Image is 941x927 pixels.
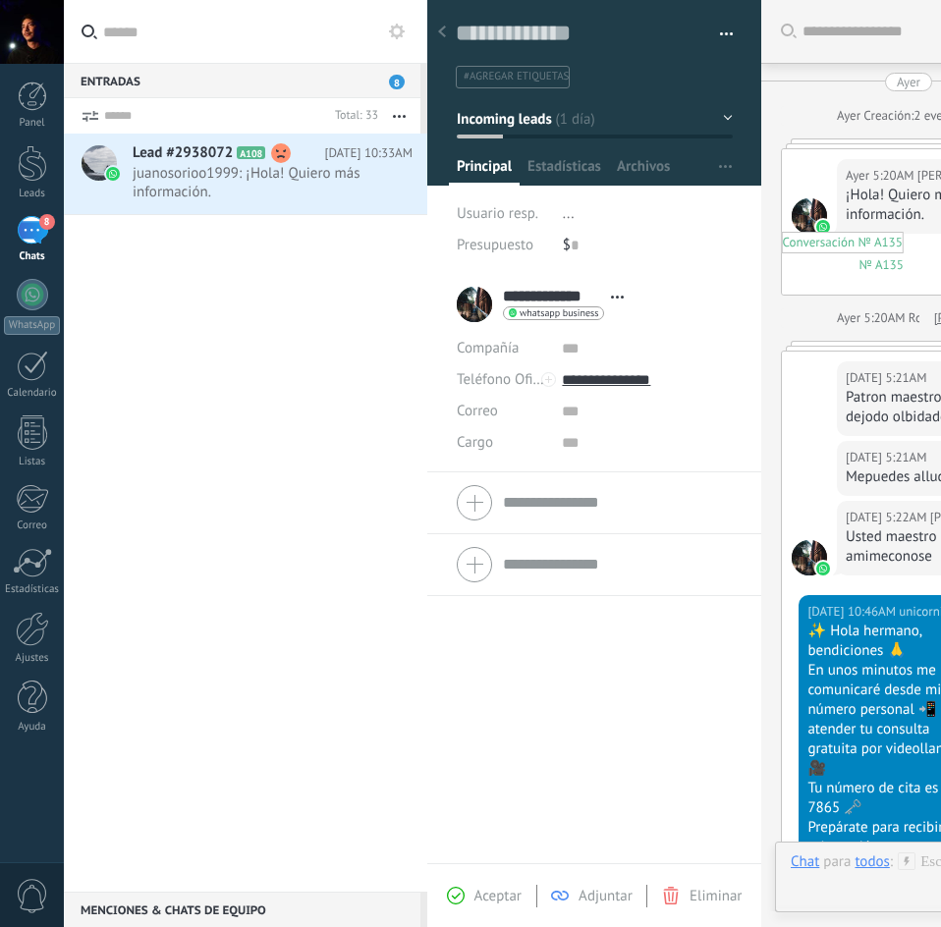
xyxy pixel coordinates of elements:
div: Menciones & Chats de equipo [64,892,420,927]
div: [DATE] 10:46AM [807,602,899,622]
span: Homero Flores [792,198,827,234]
a: Lead #2938072 A108 [DATE] 10:33AM juanosorioo1999: ¡Hola! Quiero más información. [64,134,427,214]
div: Ajustes [4,652,61,665]
span: Correo [457,402,498,420]
span: Eliminar [690,887,742,905]
span: Archivos [617,157,670,186]
span: Homero Flores [792,540,827,575]
span: 8 [389,75,405,89]
div: $ [563,230,733,261]
img: waba.svg [816,220,830,234]
div: Ayer [837,106,863,126]
div: Ayer 5:20AM [837,308,909,328]
span: : [890,852,893,872]
div: Compañía [457,333,547,364]
div: Leads [4,188,61,200]
div: Calendario [4,387,61,400]
span: Presupuesto [457,236,533,254]
div: Entradas [64,63,420,98]
span: Adjuntar [579,887,633,905]
span: #agregar etiquetas [464,70,569,83]
div: № A135 [859,256,904,273]
div: Listas [4,456,61,468]
div: [DATE] 5:22AM [846,508,930,527]
div: Usuario resp. [457,198,548,230]
span: 8 [39,214,55,230]
span: Robot [909,309,940,326]
span: Lead #2938072 [133,143,233,163]
img: waba.svg [106,167,120,181]
div: Chats [4,250,61,263]
div: WhatsApp [4,316,60,335]
span: A108 [237,146,265,159]
div: Ayuda [4,721,61,734]
img: waba.svg [816,562,830,575]
span: Conversación № A135 [783,234,903,250]
div: Presupuesto [457,230,548,261]
div: Correo [4,519,61,532]
div: Total: 33 [327,106,378,126]
div: Estadísticas [4,583,61,596]
div: Panel [4,117,61,130]
span: Cargo [457,435,493,450]
button: Teléfono Oficina [457,364,547,396]
span: whatsapp business [520,308,598,318]
div: [DATE] 5:21AM [846,368,930,388]
span: ... [563,204,575,223]
span: Aceptar [474,887,522,905]
span: Teléfono Oficina [457,370,559,389]
div: Cargo [457,427,547,459]
div: [DATE] 5:21AM [846,448,930,467]
span: Usuario resp. [457,204,538,223]
span: juanosorioo1999: ¡Hola! Quiero más información. [133,164,375,201]
span: Principal [457,157,512,186]
span: para [823,852,851,872]
div: todos [855,852,889,870]
div: Ayer 5:20AM [846,166,917,186]
div: Ayer [897,73,920,91]
button: Correo [457,396,498,427]
span: Estadísticas [527,157,601,186]
span: [DATE] 10:33AM [324,143,413,163]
